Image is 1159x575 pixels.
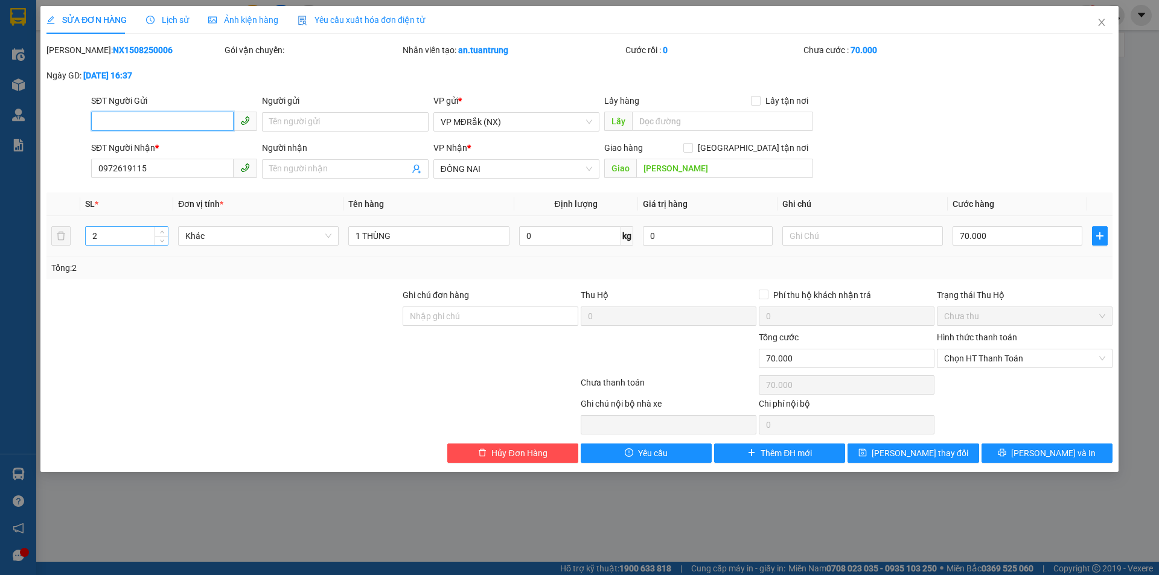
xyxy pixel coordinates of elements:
[693,141,813,154] span: [GEOGRAPHIC_DATA] tận nơi
[714,443,845,463] button: plusThêm ĐH mới
[937,332,1017,342] label: Hình thức thanh toán
[403,307,578,326] input: Ghi chú đơn hàng
[759,397,934,415] div: Chi phí nội bộ
[10,85,212,100] div: Tên hàng: 1 thùng ( : 1 )
[998,448,1006,458] span: printer
[761,94,813,107] span: Lấy tận nơi
[851,45,877,55] b: 70.000
[348,226,509,246] input: VD: Bàn, Ghế
[777,192,948,216] th: Ghi chú
[747,448,756,458] span: plus
[348,199,384,209] span: Tên hàng
[1092,226,1108,246] button: plus
[146,15,189,25] span: Lịch sử
[872,446,968,460] span: [PERSON_NAME] thay đổi
[158,229,165,236] span: up
[1097,17,1106,27] span: close
[262,141,428,154] div: Người nhận
[185,227,331,245] span: Khác
[858,448,867,458] span: save
[458,45,508,55] b: an.tuantrung
[581,443,712,463] button: exclamation-circleYêu cầu
[46,15,127,25] span: SỬA ĐƠN HÀNG
[10,10,107,39] div: VP MĐRắk (NX)
[298,15,425,25] span: Yêu cầu xuất hóa đơn điện tử
[643,199,688,209] span: Giá trị hàng
[982,443,1113,463] button: printer[PERSON_NAME] và In
[625,43,801,57] div: Cước rồi :
[768,288,876,302] span: Phí thu hộ khách nhận trả
[83,71,132,80] b: [DATE] 16:37
[46,69,222,82] div: Ngày GD:
[225,43,400,57] div: Gói vận chuyển:
[491,446,547,460] span: Hủy Đơn Hàng
[1093,231,1107,241] span: plus
[433,94,599,107] div: VP gửi
[262,94,428,107] div: Người gửi
[127,84,144,101] span: SL
[944,349,1105,367] span: Chọn HT Thanh Toán
[625,448,633,458] span: exclamation-circle
[604,143,643,153] span: Giao hàng
[632,112,813,131] input: Dọc đường
[581,290,608,300] span: Thu Hộ
[113,45,173,55] b: NX1508250006
[46,16,55,24] span: edit
[848,443,979,463] button: save[PERSON_NAME] thay đổi
[1011,446,1096,460] span: [PERSON_NAME] và In
[478,448,487,458] span: delete
[944,307,1105,325] span: Chưa thu
[298,16,307,25] img: icon
[621,226,633,246] span: kg
[403,43,623,57] div: Nhân viên tạo:
[433,143,467,153] span: VP Nhận
[1085,6,1119,40] button: Close
[581,397,756,415] div: Ghi chú nội bộ nhà xe
[441,160,592,178] span: ĐỒNG NAI
[115,10,212,39] div: Bến Xe Miền Đông
[782,226,943,246] input: Ghi Chú
[51,226,71,246] button: delete
[158,237,165,244] span: down
[555,199,598,209] span: Định lượng
[240,116,250,125] span: phone
[115,11,144,24] span: Nhận:
[441,113,592,131] span: VP MĐRắk (NX)
[91,94,257,107] div: SĐT Người Gửi
[146,16,155,24] span: clock-circle
[9,63,109,78] div: 50.000
[178,199,223,209] span: Đơn vị tính
[447,443,578,463] button: deleteHủy Đơn Hàng
[155,227,168,236] span: Increase Value
[604,112,632,131] span: Lấy
[85,199,95,209] span: SL
[604,159,636,178] span: Giao
[937,288,1113,302] div: Trạng thái Thu Hộ
[240,163,250,173] span: phone
[604,96,639,106] span: Lấy hàng
[51,261,447,275] div: Tổng: 2
[208,15,278,25] span: Ảnh kiện hàng
[663,45,668,55] b: 0
[403,290,469,300] label: Ghi chú đơn hàng
[208,16,217,24] span: picture
[636,159,813,178] input: Dọc đường
[412,164,421,174] span: user-add
[803,43,979,57] div: Chưa cước :
[579,376,758,397] div: Chưa thanh toán
[9,65,28,77] span: CR :
[638,446,668,460] span: Yêu cầu
[10,11,29,24] span: Gửi:
[953,199,994,209] span: Cước hàng
[759,332,799,342] span: Tổng cước
[46,43,222,57] div: [PERSON_NAME]:
[91,141,257,154] div: SĐT Người Nhận
[115,39,212,56] div: 0383017852
[761,446,812,460] span: Thêm ĐH mới
[155,236,168,245] span: Decrease Value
